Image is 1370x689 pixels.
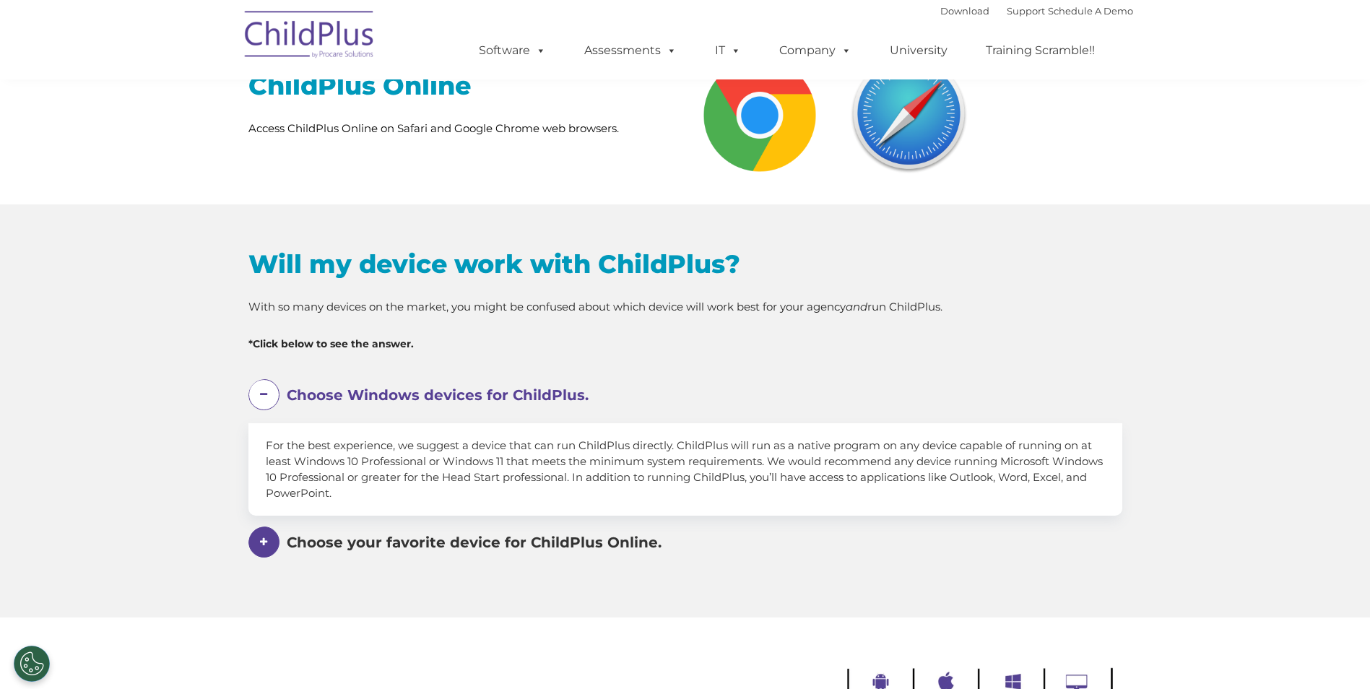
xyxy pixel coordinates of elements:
span: Last name [437,84,481,95]
img: ChildPlus by Procare Solutions [238,1,382,73]
em: and [846,300,867,313]
a: Software [464,36,560,65]
div: For the best experience, we suggest a device that can run ChildPlus directly. ChildPlus will run ... [248,423,1122,516]
button: Cookies Settings [14,646,50,682]
a: University [875,36,962,65]
span: Choose your favorite device for ChildPlus Online. [287,534,662,551]
a: Download [940,5,989,17]
a: IT [701,36,755,65]
strong: *Click below to see the answer. [248,337,414,350]
a: Training Scramble!! [971,36,1109,65]
img: Chrome [696,51,824,179]
a: Support [1007,5,1045,17]
a: Assessments [570,36,691,65]
h2: Will my device work with ChildPlus? [248,248,1122,280]
span: Access ChildPlus Online on Safari and Google Chrome web browsers. [248,121,619,135]
p: With so many devices on the market, you might be confused about which device will work best for y... [248,298,1122,316]
span: Phone number [437,143,498,154]
span: Choose Windows devices for ChildPlus. [287,386,589,404]
h2: ChildPlus Online [248,69,675,102]
font: | [940,5,1133,17]
a: Company [765,36,866,65]
a: Schedule A Demo [1048,5,1133,17]
img: Safari [845,51,973,179]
